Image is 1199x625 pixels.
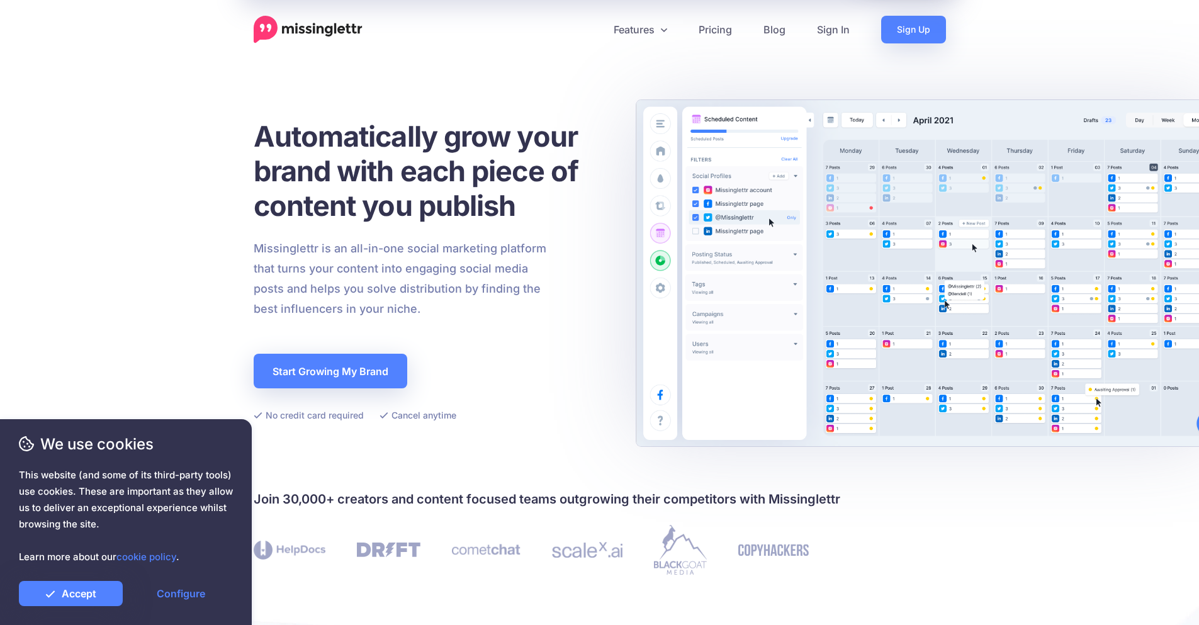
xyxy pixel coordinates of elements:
[19,467,233,565] span: This website (and some of its third-party tools) use cookies. These are important as they allow u...
[881,16,946,43] a: Sign Up
[129,581,233,606] a: Configure
[748,16,801,43] a: Blog
[19,433,233,455] span: We use cookies
[254,407,364,423] li: No credit card required
[19,581,123,606] a: Accept
[254,354,407,388] a: Start Growing My Brand
[116,551,176,563] a: cookie policy
[254,489,946,509] h4: Join 30,000+ creators and content focused teams outgrowing their competitors with Missinglettr
[254,16,363,43] a: Home
[683,16,748,43] a: Pricing
[254,119,609,223] h1: Automatically grow your brand with each piece of content you publish
[598,16,683,43] a: Features
[801,16,865,43] a: Sign In
[380,407,456,423] li: Cancel anytime
[254,239,547,319] p: Missinglettr is an all-in-one social marketing platform that turns your content into engaging soc...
